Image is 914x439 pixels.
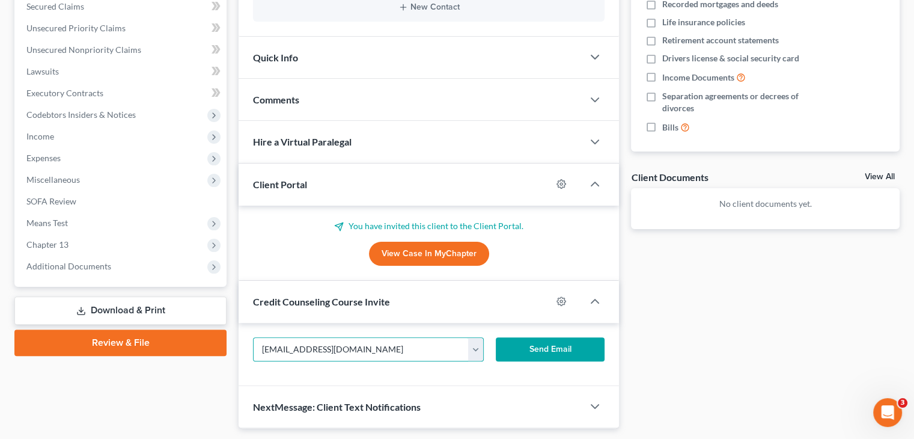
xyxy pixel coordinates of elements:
[26,1,84,11] span: Secured Claims
[17,17,227,39] a: Unsecured Priority Claims
[26,66,59,76] span: Lawsuits
[26,174,80,185] span: Miscellaneous
[26,153,61,163] span: Expenses
[17,39,227,61] a: Unsecured Nonpriority Claims
[253,136,352,147] span: Hire a Virtual Paralegal
[662,72,734,84] span: Income Documents
[873,398,902,427] iframe: Intercom live chat
[631,171,708,183] div: Client Documents
[662,90,822,114] span: Separation agreements or decrees of divorces
[662,34,779,46] span: Retirement account statements
[26,131,54,141] span: Income
[26,109,136,120] span: Codebtors Insiders & Notices
[253,401,421,413] span: NextMessage: Client Text Notifications
[26,23,126,33] span: Unsecured Priority Claims
[662,16,745,28] span: Life insurance policies
[26,239,69,250] span: Chapter 13
[254,338,469,361] input: Enter email
[253,179,307,190] span: Client Portal
[14,330,227,356] a: Review & File
[496,337,605,361] button: Send Email
[662,52,799,64] span: Drivers license & social security card
[253,296,390,307] span: Credit Counseling Course Invite
[253,52,298,63] span: Quick Info
[865,173,895,181] a: View All
[17,61,227,82] a: Lawsuits
[17,82,227,104] a: Executory Contracts
[26,261,111,271] span: Additional Documents
[26,88,103,98] span: Executory Contracts
[26,218,68,228] span: Means Test
[263,2,595,12] button: New Contact
[898,398,907,408] span: 3
[253,220,605,232] p: You have invited this client to the Client Portal.
[26,196,76,206] span: SOFA Review
[641,198,890,210] p: No client documents yet.
[26,45,141,55] span: Unsecured Nonpriority Claims
[369,242,489,266] a: View Case in MyChapter
[662,121,678,134] span: Bills
[17,191,227,212] a: SOFA Review
[253,94,299,105] span: Comments
[14,296,227,325] a: Download & Print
